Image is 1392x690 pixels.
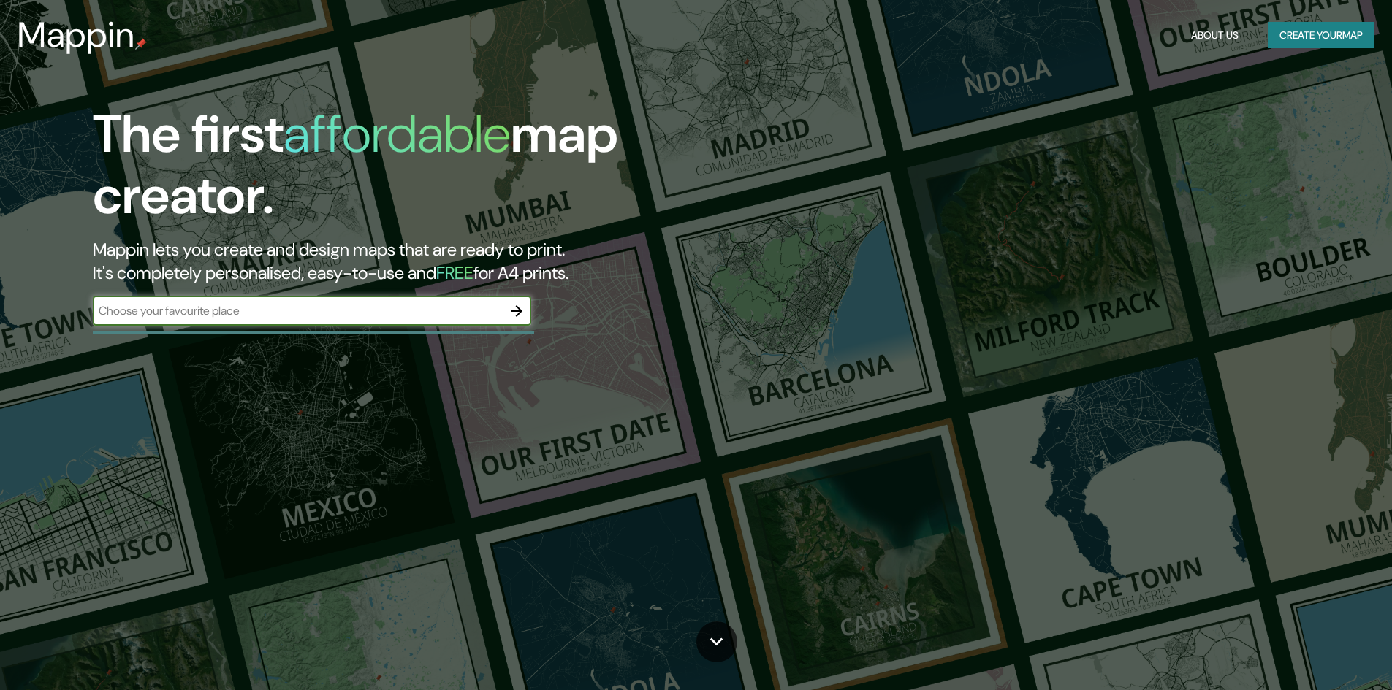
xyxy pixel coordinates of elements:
h3: Mappin [18,15,135,55]
button: About Us [1185,22,1244,49]
h1: affordable [284,100,511,168]
img: mappin-pin [135,38,147,50]
h2: Mappin lets you create and design maps that are ready to print. It's completely personalised, eas... [93,238,789,285]
button: Create yourmap [1268,22,1374,49]
h5: FREE [436,261,473,284]
input: Choose your favourite place [93,302,502,319]
h1: The first map creator. [93,104,789,238]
